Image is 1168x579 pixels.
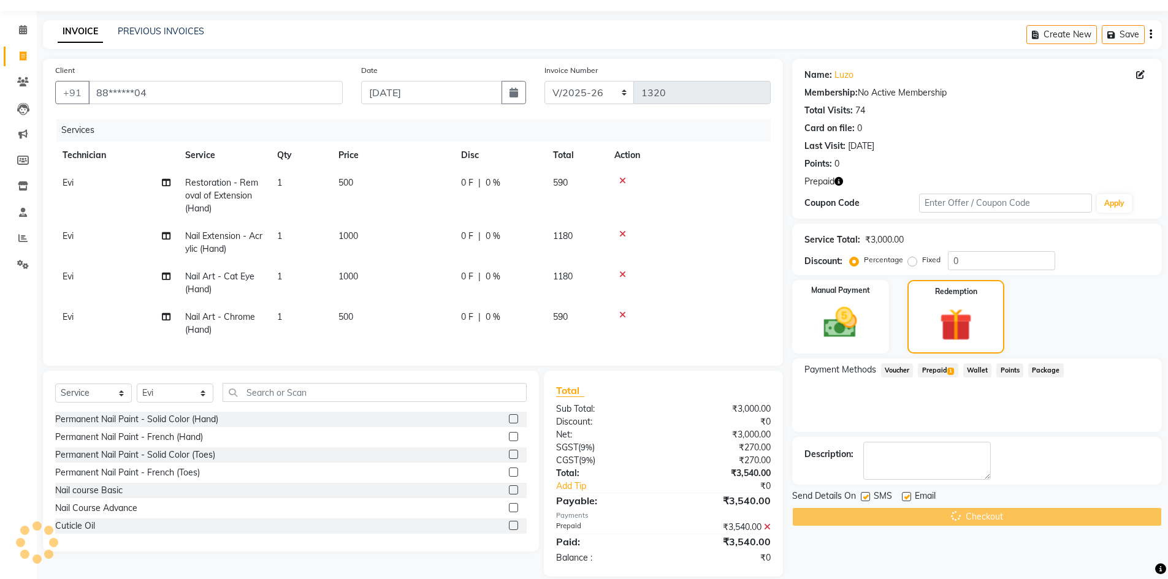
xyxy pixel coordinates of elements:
[55,431,203,444] div: Permanent Nail Paint - French (Hand)
[118,26,204,37] a: PREVIOUS INVOICES
[277,271,282,282] span: 1
[857,122,862,135] div: 0
[929,305,982,345] img: _gift.svg
[1102,25,1145,44] button: Save
[996,363,1023,377] span: Points
[547,428,663,441] div: Net:
[581,455,593,465] span: 9%
[918,363,958,377] span: Prepaid
[834,69,853,81] a: Luzo
[63,311,74,322] span: Evi
[461,270,473,283] span: 0 F
[478,270,481,283] span: |
[544,65,598,76] label: Invoice Number
[1026,25,1097,44] button: Create New
[338,311,353,322] span: 500
[804,86,1150,99] div: No Active Membership
[553,311,568,322] span: 590
[556,442,578,453] span: SGST
[663,467,780,480] div: ₹3,540.00
[919,194,1092,213] input: Enter Offer / Coupon Code
[804,86,858,99] div: Membership:
[547,521,663,534] div: Prepaid
[553,271,573,282] span: 1180
[478,311,481,324] span: |
[63,271,74,282] span: Evi
[185,271,254,295] span: Nail Art - Cat Eye (Hand)
[663,493,780,508] div: ₹3,540.00
[947,368,954,375] span: 1
[185,177,258,214] span: Restoration - Removal of Extension (Hand)
[55,413,218,426] div: Permanent Nail Paint - Solid Color (Hand)
[277,230,282,241] span: 1
[804,140,845,153] div: Last Visit:
[454,142,546,169] th: Disc
[486,270,500,283] span: 0 %
[663,403,780,415] div: ₹3,000.00
[55,81,90,104] button: +91
[461,311,473,324] span: 0 F
[804,448,853,461] div: Description:
[461,230,473,243] span: 0 F
[547,480,682,493] a: Add Tip
[792,490,856,505] span: Send Details On
[804,363,876,376] span: Payment Methods
[546,142,607,169] th: Total
[361,65,378,76] label: Date
[556,510,770,521] div: Payments
[663,534,780,549] div: ₹3,540.00
[1097,194,1132,213] button: Apply
[55,65,75,76] label: Client
[63,177,74,188] span: Evi
[834,157,839,170] div: 0
[855,104,865,117] div: 74
[881,363,914,377] span: Voucher
[663,551,780,564] div: ₹0
[478,176,481,189] span: |
[811,285,870,296] label: Manual Payment
[547,415,663,428] div: Discount:
[55,142,178,169] th: Technician
[547,534,663,549] div: Paid:
[804,104,853,117] div: Total Visits:
[338,230,358,241] span: 1000
[804,122,855,135] div: Card on file:
[556,455,579,466] span: CGST
[935,286,977,297] label: Redemption
[486,230,500,243] span: 0 %
[547,493,663,508] div: Payable:
[556,384,584,397] span: Total
[547,441,663,454] div: ( )
[178,142,270,169] th: Service
[185,230,262,254] span: Nail Extension - Acrylic (Hand)
[55,520,95,532] div: Cuticle Oil
[338,177,353,188] span: 500
[663,428,780,441] div: ₹3,000.00
[56,119,780,142] div: Services
[55,448,215,461] div: Permanent Nail Paint - Solid Color (Toes)
[683,480,780,493] div: ₹0
[478,230,481,243] span: |
[804,197,920,210] div: Coupon Code
[55,484,123,497] div: Nail course Basic
[461,176,473,189] span: 0 F
[55,502,137,515] div: Nail Course Advance
[804,233,860,246] div: Service Total:
[486,311,500,324] span: 0 %
[922,254,941,265] label: Fixed
[270,142,331,169] th: Qty
[277,311,282,322] span: 1
[338,271,358,282] span: 1000
[277,177,282,188] span: 1
[581,442,592,452] span: 9%
[58,21,103,43] a: INVOICE
[1028,363,1064,377] span: Package
[663,441,780,454] div: ₹270.00
[804,175,834,188] span: Prepaid
[607,142,771,169] th: Action
[223,383,527,402] input: Search or Scan
[553,230,573,241] span: 1180
[804,255,842,268] div: Discount:
[185,311,255,335] span: Nail Art - Chrome (Hand)
[804,69,832,81] div: Name:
